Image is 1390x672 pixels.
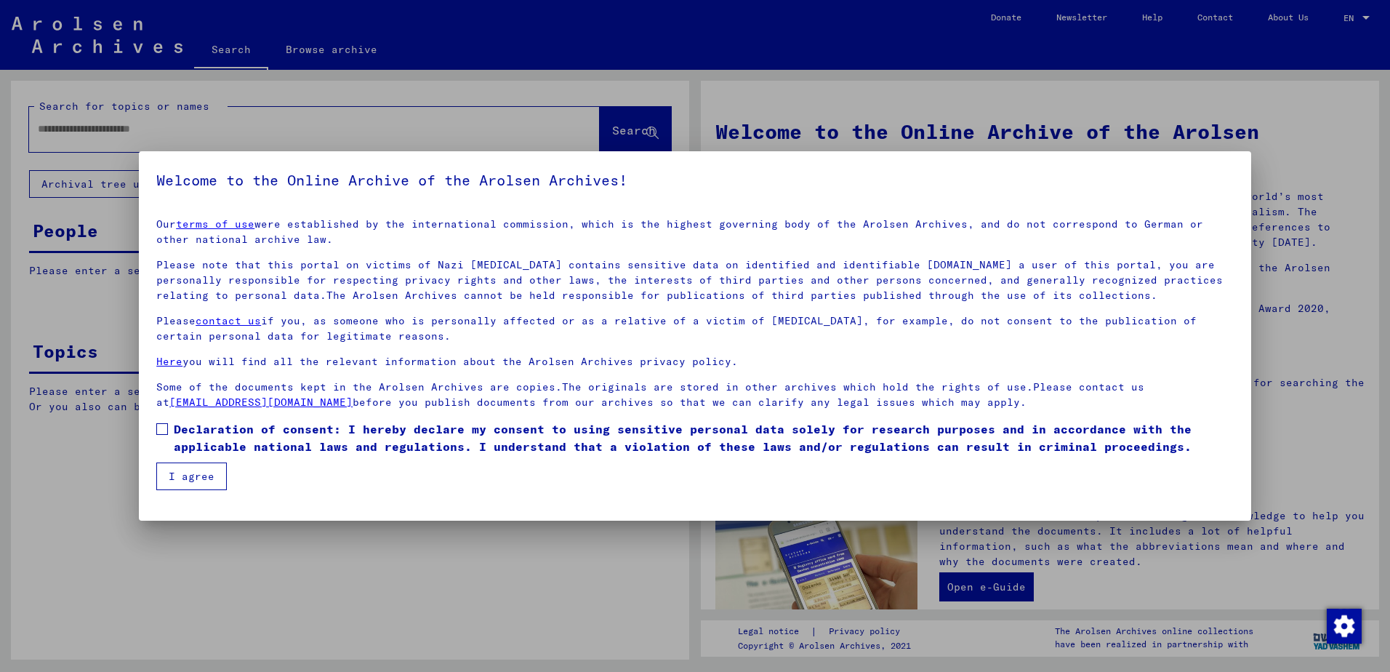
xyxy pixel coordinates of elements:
p: Our were established by the international commission, which is the highest governing body of the ... [156,217,1234,247]
p: Please if you, as someone who is personally affected or as a relative of a victim of [MEDICAL_DAT... [156,313,1234,344]
p: Please note that this portal on victims of Nazi [MEDICAL_DATA] contains sensitive data on identif... [156,257,1234,303]
h5: Welcome to the Online Archive of the Arolsen Archives! [156,169,1234,192]
span: Declaration of consent: I hereby declare my consent to using sensitive personal data solely for r... [174,420,1234,455]
div: Change consent [1326,608,1361,643]
a: terms of use [176,217,254,231]
button: I agree [156,463,227,490]
a: Here [156,355,182,368]
a: [EMAIL_ADDRESS][DOMAIN_NAME] [169,396,353,409]
a: contact us [196,314,261,327]
p: Some of the documents kept in the Arolsen Archives are copies.The originals are stored in other a... [156,380,1234,410]
img: Change consent [1327,609,1362,644]
p: you will find all the relevant information about the Arolsen Archives privacy policy. [156,354,1234,369]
